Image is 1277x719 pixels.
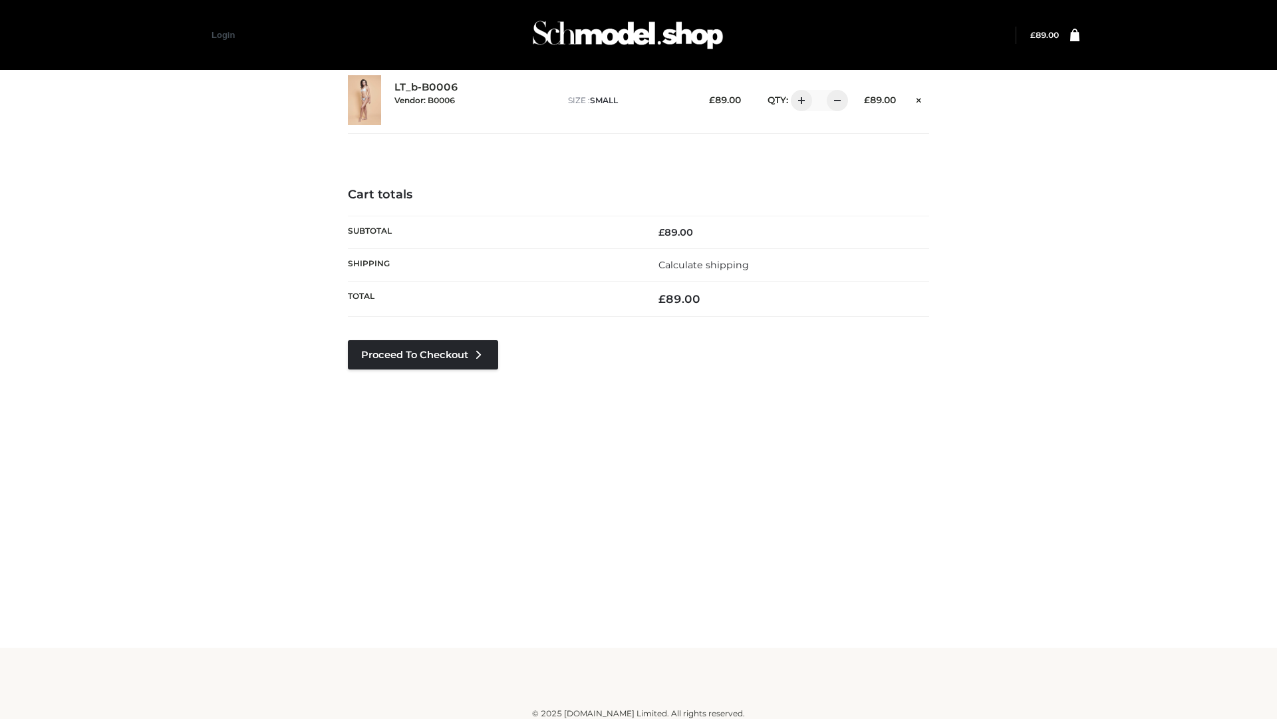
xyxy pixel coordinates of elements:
bdi: 89.00 [1030,30,1059,40]
bdi: 89.00 [658,292,700,306]
a: Remove this item [909,90,929,107]
span: £ [709,95,715,105]
bdi: 89.00 [658,226,693,238]
img: Schmodel Admin 964 [528,9,728,61]
th: Total [348,282,638,317]
span: £ [658,292,666,306]
a: £89.00 [1030,30,1059,40]
a: Login [212,30,235,40]
th: Subtotal [348,216,638,248]
span: £ [864,95,870,105]
span: £ [658,226,664,238]
a: Calculate shipping [658,259,749,271]
div: LT_b-B0006 [394,81,555,119]
span: £ [1030,30,1036,40]
a: Proceed to Checkout [348,340,498,369]
p: size : [568,95,688,107]
small: Vendor: B0006 [394,95,455,105]
bdi: 89.00 [709,95,741,105]
span: SMALL [590,95,618,105]
bdi: 89.00 [864,95,896,105]
div: QTY: [754,90,843,111]
h4: Cart totals [348,188,929,202]
th: Shipping [348,248,638,281]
